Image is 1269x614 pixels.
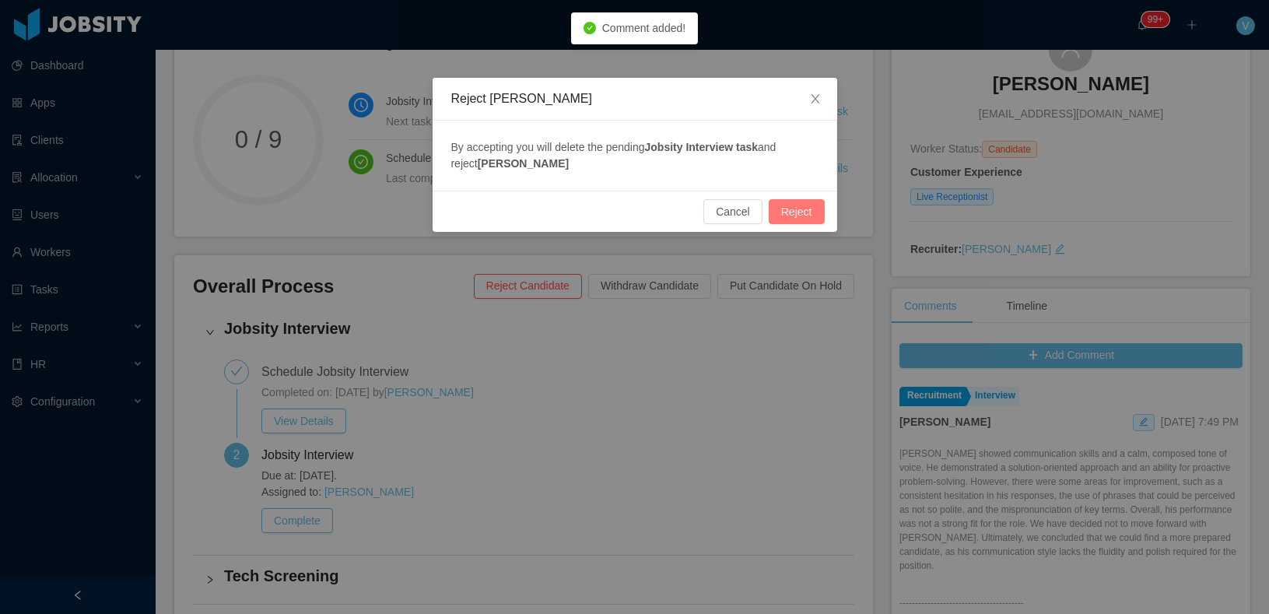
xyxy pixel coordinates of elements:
strong: [PERSON_NAME] [478,157,569,170]
span: By accepting you will delete the pending [451,141,645,153]
button: Close [794,78,837,121]
div: Reject [PERSON_NAME] [451,90,819,107]
strong: Jobsity Interview task [645,141,759,153]
i: icon: check-circle [584,22,596,34]
button: Cancel [703,199,762,224]
i: icon: close [809,93,822,105]
button: Reject [769,199,825,224]
span: Comment added! [602,22,685,34]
